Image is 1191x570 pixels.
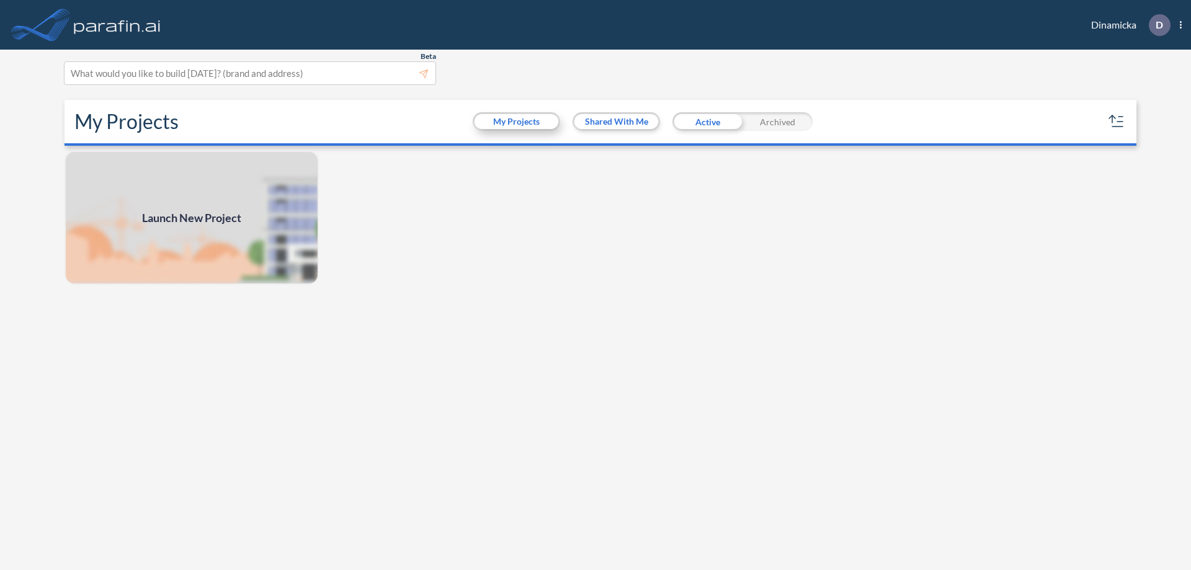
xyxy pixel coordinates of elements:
img: logo [71,12,163,37]
a: Launch New Project [65,151,319,285]
img: add [65,151,319,285]
div: Archived [743,112,813,131]
div: Active [672,112,743,131]
button: Shared With Me [574,114,658,129]
span: Beta [421,51,436,61]
button: My Projects [475,114,558,129]
div: Dinamicka [1073,14,1182,36]
h2: My Projects [74,110,179,133]
span: Launch New Project [142,210,241,226]
p: D [1156,19,1163,30]
button: sort [1107,112,1126,131]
